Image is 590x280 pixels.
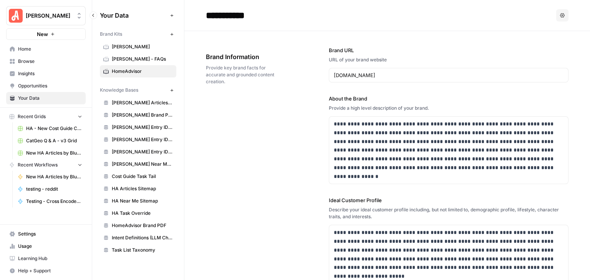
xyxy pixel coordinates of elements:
span: Settings [18,231,82,237]
a: Usage [6,240,86,252]
div: URL of your brand website [329,56,568,63]
a: Insights [6,68,86,80]
span: Your Data [100,11,167,20]
a: HomeAdvisor Brand PDF [100,219,176,232]
span: Your Data [18,95,82,102]
span: Intent Definitions (LLM Chatbot) [112,234,173,241]
span: New HA Articles by Blueprint [26,173,82,180]
span: testing - reddit [26,186,82,193]
button: New [6,28,86,40]
span: HomeAdvisor [112,68,173,75]
span: [PERSON_NAME] Articles Sitemaps [112,99,173,106]
button: Workspace: Angi [6,6,86,25]
span: HA Articles Sitemap [112,185,173,192]
span: New HA Articles by Blueprint Grid [26,150,82,156]
a: HA Near Me Sitemap [100,195,176,207]
a: [PERSON_NAME] Entry IDs: Questions [100,133,176,146]
button: Recent Workflows [6,159,86,171]
a: [PERSON_NAME] Entry IDs: Location [100,121,176,133]
span: HA Near Me Sitemap [112,198,173,204]
span: HomeAdvisor Brand PDF [112,222,173,229]
a: HA Task Override [100,207,176,219]
div: Provide a high level description of your brand. [329,105,568,112]
span: [PERSON_NAME] [112,43,173,50]
img: Angi Logo [9,9,23,23]
a: [PERSON_NAME] Articles Sitemaps [100,97,176,109]
span: Help + Support [18,267,82,274]
a: HA - New Cost Guide Creation Grid [14,122,86,135]
a: Your Data [6,92,86,104]
span: Task List Taxonomy [112,247,173,254]
a: CatGeo Q & A - v3 Grid [14,135,86,147]
span: [PERSON_NAME] Entry IDs: Questions [112,136,173,143]
span: Home [18,46,82,53]
a: Opportunities [6,80,86,92]
label: Brand URL [329,46,568,54]
span: Learning Hub [18,255,82,262]
span: CatGeo Q & A - v3 Grid [26,137,82,144]
a: HA Articles Sitemap [100,183,176,195]
a: Browse [6,55,86,68]
a: Learning Hub [6,252,86,265]
span: [PERSON_NAME] Brand PDF [112,112,173,119]
a: [PERSON_NAME] [100,41,176,53]
input: www.sundaysoccer.com [334,71,563,79]
span: HA Task Override [112,210,173,217]
span: Brand Information [206,52,286,61]
span: Recent Grids [18,113,46,120]
a: New HA Articles by Blueprint [14,171,86,183]
label: About the Brand [329,95,568,102]
span: Provide key brand facts for accurate and grounded content creation. [206,64,286,85]
a: Testing - Cross Encoder Reranker [14,195,86,208]
span: Brand Kits [100,31,122,38]
button: Help + Support [6,265,86,277]
span: Usage [18,243,82,250]
span: [PERSON_NAME] Entry IDs: Unified Task [112,148,173,155]
a: New HA Articles by Blueprint Grid [14,147,86,159]
span: [PERSON_NAME] - FAQs [112,56,173,63]
span: [PERSON_NAME] Entry IDs: Location [112,124,173,131]
span: Cost Guide Task Tail [112,173,173,180]
a: Intent Definitions (LLM Chatbot) [100,232,176,244]
a: testing - reddit [14,183,86,195]
div: Describe your ideal customer profile including, but not limited to, demographic profile, lifestyl... [329,206,568,220]
span: New [37,30,48,38]
a: Home [6,43,86,55]
button: Recent Grids [6,111,86,122]
a: [PERSON_NAME] - FAQs [100,53,176,65]
span: Recent Workflows [18,161,58,168]
a: [PERSON_NAME] Brand PDF [100,109,176,121]
span: [PERSON_NAME] [26,12,72,20]
a: Task List Taxonomy [100,244,176,256]
span: Insights [18,70,82,77]
span: Knowledge Bases [100,87,138,94]
span: [PERSON_NAME] Near Me Sitemap [112,161,173,168]
label: Ideal Customer Profile [329,196,568,204]
a: [PERSON_NAME] Entry IDs: Unified Task [100,146,176,158]
span: Browse [18,58,82,65]
a: HomeAdvisor [100,65,176,77]
span: HA - New Cost Guide Creation Grid [26,125,82,132]
span: Opportunities [18,82,82,89]
a: Settings [6,228,86,240]
span: Testing - Cross Encoder Reranker [26,198,82,205]
a: Cost Guide Task Tail [100,170,176,183]
a: [PERSON_NAME] Near Me Sitemap [100,158,176,170]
